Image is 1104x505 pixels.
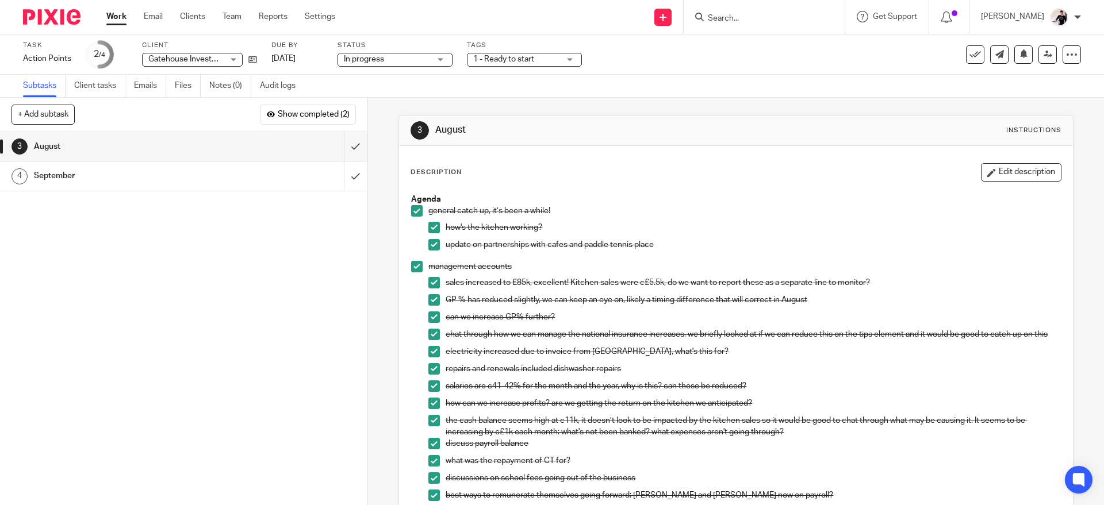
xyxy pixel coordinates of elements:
[446,489,1060,501] p: best ways to remunerate themselves going forward: [PERSON_NAME] and [PERSON_NAME] now on payroll?
[428,205,1060,217] p: general catch up, it’s been a while!
[446,415,1060,438] p: the cash balance seems high at c11k, it doesn’t look to be impacted by the kitchen sales so it wo...
[260,75,304,97] a: Audit logs
[1050,8,1068,26] img: AV307615.jpg
[11,138,28,155] div: 3
[338,41,453,50] label: Status
[446,311,1060,323] p: can we increase GP% further?
[142,41,257,50] label: Client
[428,261,1060,272] p: management accounts
[223,11,241,22] a: Team
[74,75,125,97] a: Client tasks
[344,55,384,63] span: In progress
[23,53,71,64] div: Action Points
[873,13,917,21] span: Get Support
[144,11,163,22] a: Email
[446,438,1060,449] p: discuss payroll balance
[446,277,1060,288] p: sales increased to £85k, excellent! Kitchen sales were c£5.5k, do we want to report these as a se...
[446,222,1060,233] p: how's the kitchen working?
[473,55,534,63] span: 1 - Ready to start
[411,168,462,177] p: Description
[446,239,1060,250] p: update on partnerships with cafes and paddle tennis place
[34,138,233,155] h1: August
[259,11,287,22] a: Reports
[11,105,75,124] button: + Add subtask
[1006,126,1061,135] div: Instructions
[11,168,28,184] div: 4
[94,48,105,61] div: 2
[175,75,201,97] a: Files
[23,9,80,25] img: Pixie
[180,11,205,22] a: Clients
[271,55,296,63] span: [DATE]
[435,124,761,136] h1: August
[260,105,356,124] button: Show completed (2)
[23,75,66,97] a: Subtasks
[467,41,582,50] label: Tags
[446,472,1060,484] p: discussions on school fees going out of the business
[446,455,1060,467] p: what was the repayment of CT for?
[34,167,233,184] h1: September
[446,398,1060,409] p: how can we increase profits? are we getting the return on the kitchen we anticipated?
[446,294,1060,306] p: GP % has reduced slightly, we can keep an eye on, likely a timing difference that will correct in...
[981,163,1061,182] button: Edit description
[134,75,166,97] a: Emails
[209,75,251,97] a: Notes (0)
[305,11,335,22] a: Settings
[707,14,810,24] input: Search
[411,121,429,140] div: 3
[981,11,1044,22] p: [PERSON_NAME]
[106,11,126,22] a: Work
[148,55,297,63] span: Gatehouse Investments (Hathersage) Ltd
[446,380,1060,392] p: salaries are c41-42% for the month and the year, why is this? can these be reduced?
[271,41,323,50] label: Due by
[99,52,105,58] small: /4
[446,346,1060,357] p: electricity increased due to invoice from [GEOGRAPHIC_DATA], what's this for?
[411,195,441,203] strong: Agenda
[446,329,1060,340] p: chat through how we can manage the national insurance increases, we briefly looked at if we can r...
[446,363,1060,375] p: repairs and renewals included dishwasher repairs
[23,41,71,50] label: Task
[278,110,350,119] span: Show completed (2)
